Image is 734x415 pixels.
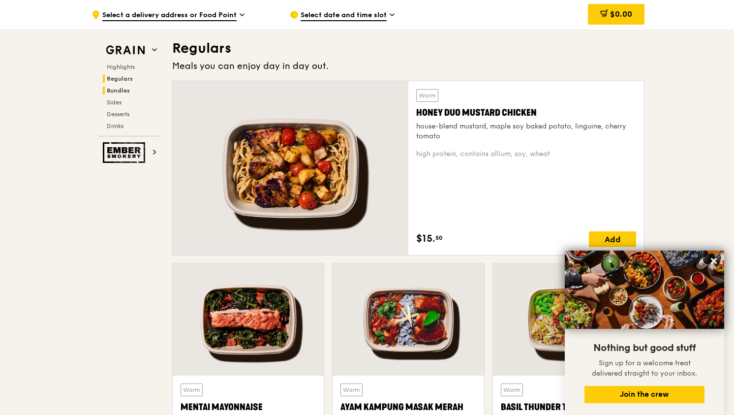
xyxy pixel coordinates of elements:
span: $15. [416,231,435,246]
span: 50 [435,234,443,242]
div: Honey Duo Mustard Chicken [416,106,636,120]
span: Regulars [107,75,133,82]
span: Bundles [107,87,130,94]
span: $0.00 [610,9,632,19]
span: Nothing but good stuff [593,342,696,354]
img: DSC07876-Edit02-Large.jpeg [565,251,724,329]
div: house-blend mustard, maple soy baked potato, linguine, cherry tomato [416,122,636,141]
img: Ember Smokery web logo [103,142,148,163]
button: Close [706,253,722,269]
span: Desserts [107,111,129,118]
div: Meals you can enjoy day in day out. [172,59,644,73]
span: Sides [107,99,122,106]
button: Join the crew [584,386,704,403]
span: Select a delivery address or Food Point [102,10,237,21]
span: Sign up for a welcome treat delivered straight to your inbox. [592,359,697,378]
div: high protein, contains allium, soy, wheat [416,149,636,159]
div: Warm [416,89,438,102]
div: Add [589,231,636,247]
div: Basil Thunder Tea Rice [501,400,636,414]
h3: Regulars [172,39,644,57]
span: Drinks [107,123,123,129]
div: Warm [501,383,523,396]
span: Select date and time slot [301,10,387,21]
div: Warm [340,383,363,396]
div: Warm [181,383,203,396]
div: Ayam Kampung Masak Merah [340,400,476,414]
span: Highlights [107,64,135,70]
img: Grain web logo [103,41,148,59]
